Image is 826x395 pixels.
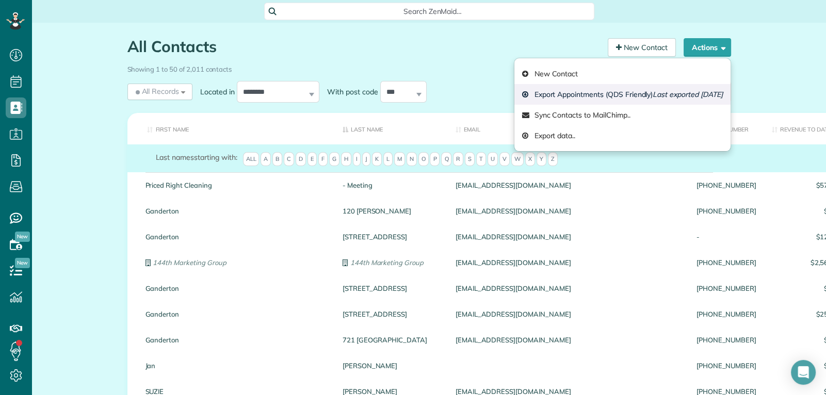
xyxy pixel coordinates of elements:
[448,198,689,224] div: [EMAIL_ADDRESS][DOMAIN_NAME]
[343,285,440,292] a: [STREET_ADDRESS]
[465,152,475,167] span: S
[448,301,689,327] div: [EMAIL_ADDRESS][DOMAIN_NAME]
[127,113,335,144] th: First Name: activate to sort column ascending
[689,198,764,224] div: [PHONE_NUMBER]
[448,275,689,301] div: [EMAIL_ADDRESS][DOMAIN_NAME]
[684,38,731,57] button: Actions
[341,152,351,167] span: H
[145,362,327,369] a: Jan
[307,152,317,167] span: E
[689,353,764,378] div: [PHONE_NUMBER]
[145,388,327,395] a: SUZIE
[145,259,327,266] a: 144th Marketing Group
[362,152,370,167] span: J
[537,152,546,167] span: Y
[343,310,440,318] a: [STREET_ADDRESS]
[653,90,722,99] em: Last exported [DATE]
[448,250,689,275] div: [EMAIL_ADDRESS][DOMAIN_NAME]
[343,207,440,215] a: 120 [PERSON_NAME]
[145,182,327,189] a: Priced Right Cleaning
[272,152,282,167] span: B
[145,233,327,240] a: Ganderton
[689,301,764,327] div: [PHONE_NUMBER]
[134,86,180,96] span: All Records
[383,152,393,167] span: L
[448,113,689,144] th: Email: activate to sort column ascending
[343,259,440,266] a: 144th Marketing Group
[318,152,328,167] span: F
[372,152,382,167] span: K
[343,233,440,240] a: [STREET_ADDRESS]
[153,258,226,267] em: 144th Marketing Group
[284,152,294,167] span: C
[145,310,327,318] a: Ganderton
[514,125,731,146] a: Export data..
[418,152,429,167] span: O
[448,224,689,250] div: [EMAIL_ADDRESS][DOMAIN_NAME]
[514,105,731,125] a: Sync Contacts to MailChimp..
[514,63,731,84] a: New Contact
[448,172,689,198] div: [EMAIL_ADDRESS][DOMAIN_NAME]
[488,152,498,167] span: U
[476,152,486,167] span: T
[514,84,731,105] a: Export Appointments (QDS Friendly)Last exported [DATE]
[343,182,440,189] a: - Meeting
[156,152,237,162] label: starting with:
[350,258,424,267] em: 144th Marketing Group
[329,152,339,167] span: G
[791,360,816,385] div: Open Intercom Messenger
[15,232,30,242] span: New
[145,207,327,215] a: Ganderton
[296,152,306,167] span: D
[156,153,195,162] span: Last names
[689,172,764,198] div: [PHONE_NUMBER]
[261,152,271,167] span: A
[511,152,524,167] span: W
[394,152,405,167] span: M
[407,152,417,167] span: N
[145,336,327,343] a: Ganderton
[243,152,260,167] span: All
[448,327,689,353] div: [EMAIL_ADDRESS][DOMAIN_NAME]
[192,87,237,97] label: Located in
[127,38,600,55] h1: All Contacts
[525,152,535,167] span: X
[608,38,676,57] a: New Contact
[145,285,327,292] a: Ganderton
[343,362,440,369] a: [PERSON_NAME]
[127,60,731,74] div: Showing 1 to 50 of 2,011 contacts
[15,258,30,268] span: New
[343,388,440,395] a: [PERSON_NAME]
[441,152,451,167] span: Q
[689,275,764,301] div: [PHONE_NUMBER]
[689,327,764,353] div: [PHONE_NUMBER]
[499,152,510,167] span: V
[319,87,380,97] label: With post code
[453,152,463,167] span: R
[689,250,764,275] div: [PHONE_NUMBER]
[353,152,361,167] span: I
[335,113,448,144] th: Last Name: activate to sort column descending
[343,336,440,343] a: 721 [GEOGRAPHIC_DATA]
[548,152,558,167] span: Z
[430,152,440,167] span: P
[689,224,764,250] div: -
